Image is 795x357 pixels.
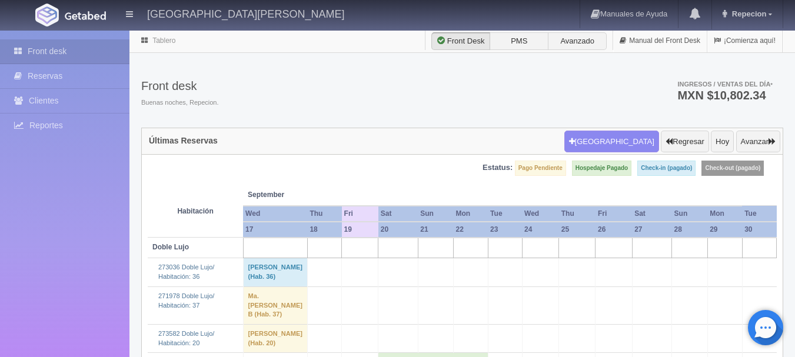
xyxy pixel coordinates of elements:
th: 26 [596,222,632,238]
label: Front Desk [431,32,490,50]
a: Manual del Front Desk [613,29,707,52]
a: 273582 Doble Lujo/Habitación: 20 [158,330,214,346]
th: Thu [307,206,341,222]
th: 19 [342,222,378,238]
th: 18 [307,222,341,238]
th: Mon [453,206,488,222]
label: Check-in (pagado) [637,161,696,176]
img: Getabed [35,4,59,26]
label: Hospedaje Pagado [572,161,631,176]
h4: Últimas Reservas [149,136,218,145]
h3: MXN $10,802.34 [677,89,773,101]
span: Buenas noches, Repecion. [141,98,218,108]
a: 273036 Doble Lujo/Habitación: 36 [158,263,214,280]
th: Fri [596,206,632,222]
td: [PERSON_NAME] (Hab. 20) [243,324,307,352]
th: 17 [243,222,307,238]
th: Sat [378,206,418,222]
h3: Front desk [141,79,218,92]
th: Thu [559,206,596,222]
button: Avanzar [736,131,780,153]
th: Sun [672,206,708,222]
button: [GEOGRAPHIC_DATA] [564,131,659,153]
span: Repecion [729,9,767,18]
h4: [GEOGRAPHIC_DATA][PERSON_NAME] [147,6,344,21]
td: [PERSON_NAME] (Hab. 36) [243,258,307,286]
th: Wed [243,206,307,222]
button: Hoy [711,131,734,153]
th: 20 [378,222,418,238]
span: Ingresos / Ventas del día [677,81,773,88]
strong: Habitación [177,207,213,215]
a: 271978 Doble Lujo/Habitación: 37 [158,292,214,309]
th: Fri [342,206,378,222]
a: Tablero [152,36,175,45]
th: 27 [632,222,671,238]
th: Sun [418,206,453,222]
label: Pago Pendiente [515,161,566,176]
th: Wed [522,206,559,222]
th: 30 [742,222,776,238]
th: 21 [418,222,453,238]
b: Doble Lujo [152,243,189,251]
span: September [248,190,337,200]
th: 22 [453,222,488,238]
th: 29 [707,222,742,238]
label: Check-out (pagado) [701,161,764,176]
a: ¡Comienza aquí! [707,29,782,52]
th: Tue [742,206,776,222]
th: Tue [488,206,522,222]
th: Sat [632,206,671,222]
label: Estatus: [483,162,513,174]
th: 24 [522,222,559,238]
button: Regresar [661,131,708,153]
label: Avanzado [548,32,607,50]
td: Ma. [PERSON_NAME] B (Hab. 37) [243,286,307,324]
th: 23 [488,222,522,238]
label: PMS [490,32,548,50]
th: 28 [672,222,708,238]
th: 25 [559,222,596,238]
th: Mon [707,206,742,222]
img: Getabed [65,11,106,20]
